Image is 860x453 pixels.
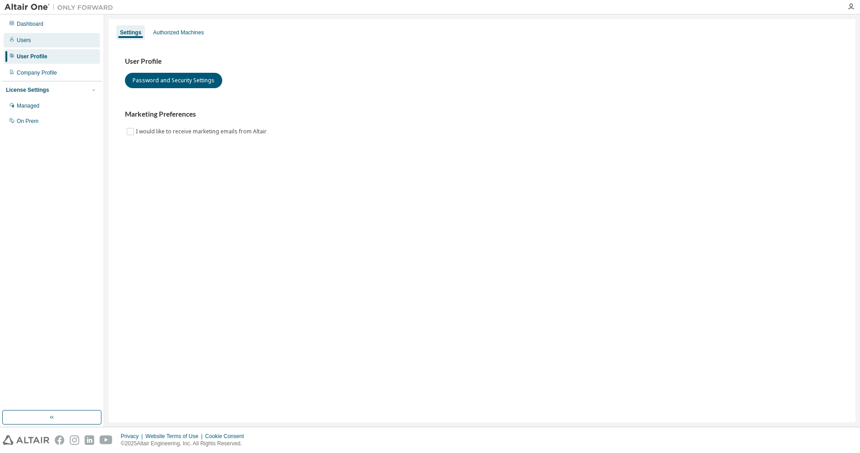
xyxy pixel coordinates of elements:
div: Company Profile [17,69,57,76]
img: youtube.svg [100,435,113,445]
img: instagram.svg [70,435,79,445]
div: On Prem [17,118,38,125]
div: Settings [120,29,141,36]
div: Users [17,37,31,44]
button: Password and Security Settings [125,73,222,88]
img: facebook.svg [55,435,64,445]
div: Managed [17,102,39,109]
div: Authorized Machines [153,29,204,36]
h3: User Profile [125,57,839,66]
div: Dashboard [17,20,43,28]
label: I would like to receive marketing emails from Altair [136,126,268,137]
div: Cookie Consent [205,433,249,440]
img: altair_logo.svg [3,435,49,445]
div: Privacy [121,433,145,440]
div: User Profile [17,53,47,60]
h3: Marketing Preferences [125,110,839,119]
p: © 2025 Altair Engineering, Inc. All Rights Reserved. [121,440,249,448]
img: linkedin.svg [85,435,94,445]
div: License Settings [6,86,49,94]
img: Altair One [5,3,118,12]
div: Website Terms of Use [145,433,205,440]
